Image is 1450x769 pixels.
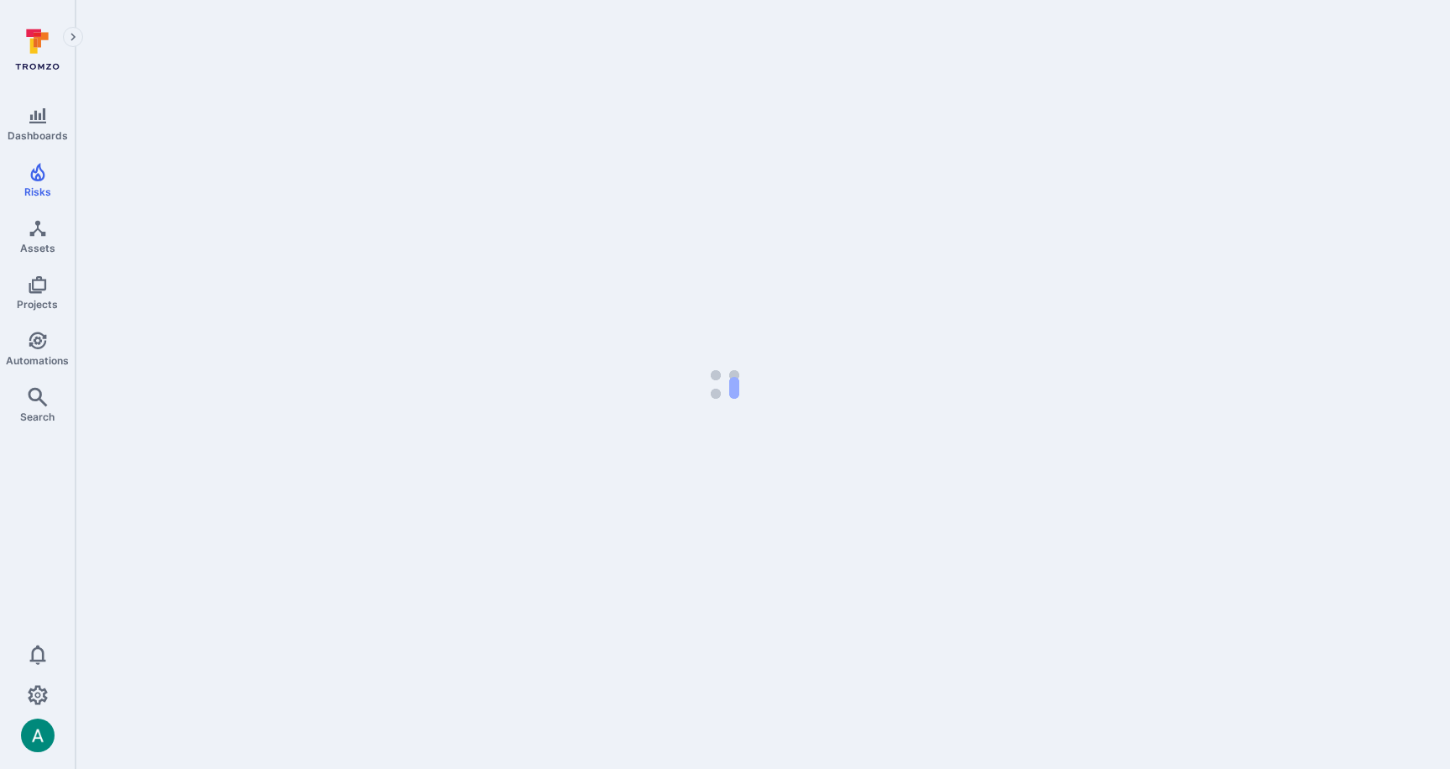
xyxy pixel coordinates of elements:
span: Projects [17,298,58,311]
span: Dashboards [8,129,68,142]
i: Expand navigation menu [67,30,79,44]
span: Search [20,411,55,423]
img: ACg8ocLSa5mPYBaXNx3eFu_EmspyJX0laNWN7cXOFirfQ7srZveEpg=s96-c [21,719,55,752]
button: Expand navigation menu [63,27,83,47]
div: Arjan Dehar [21,719,55,752]
span: Automations [6,354,69,367]
span: Risks [24,186,51,198]
span: Assets [20,242,55,254]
